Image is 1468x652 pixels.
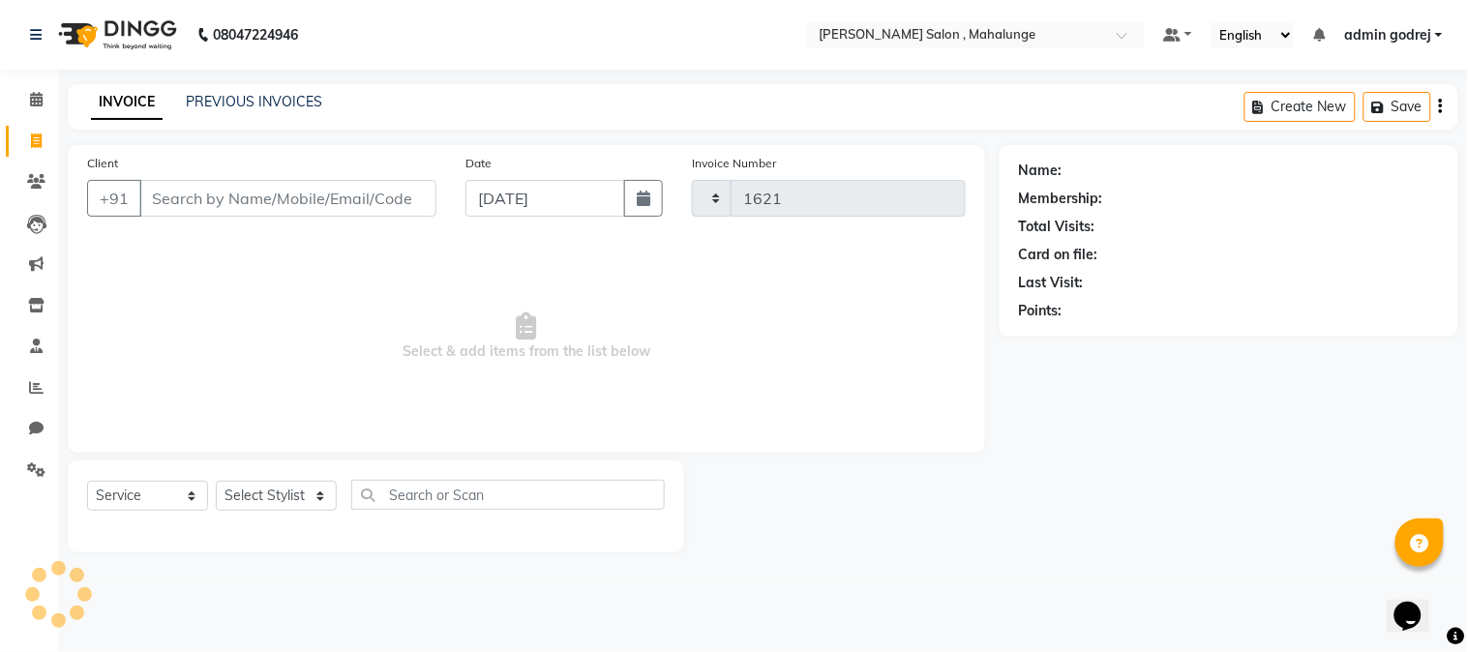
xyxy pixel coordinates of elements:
button: Create New [1244,92,1356,122]
input: Search or Scan [351,480,665,510]
button: +91 [87,180,141,217]
div: Total Visits: [1019,217,1095,237]
b: 08047224946 [213,8,298,62]
label: Invoice Number [692,155,776,172]
label: Client [87,155,118,172]
span: Select & add items from the list below [87,240,966,433]
a: PREVIOUS INVOICES [186,93,322,110]
div: Points: [1019,301,1063,321]
a: INVOICE [91,85,163,120]
button: Save [1363,92,1431,122]
input: Search by Name/Mobile/Email/Code [139,180,436,217]
div: Membership: [1019,189,1103,209]
img: logo [49,8,182,62]
div: Card on file: [1019,245,1098,265]
span: admin godrej [1344,25,1431,45]
div: Last Visit: [1019,273,1084,293]
div: Name: [1019,161,1063,181]
label: Date [465,155,492,172]
iframe: chat widget [1387,575,1449,633]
